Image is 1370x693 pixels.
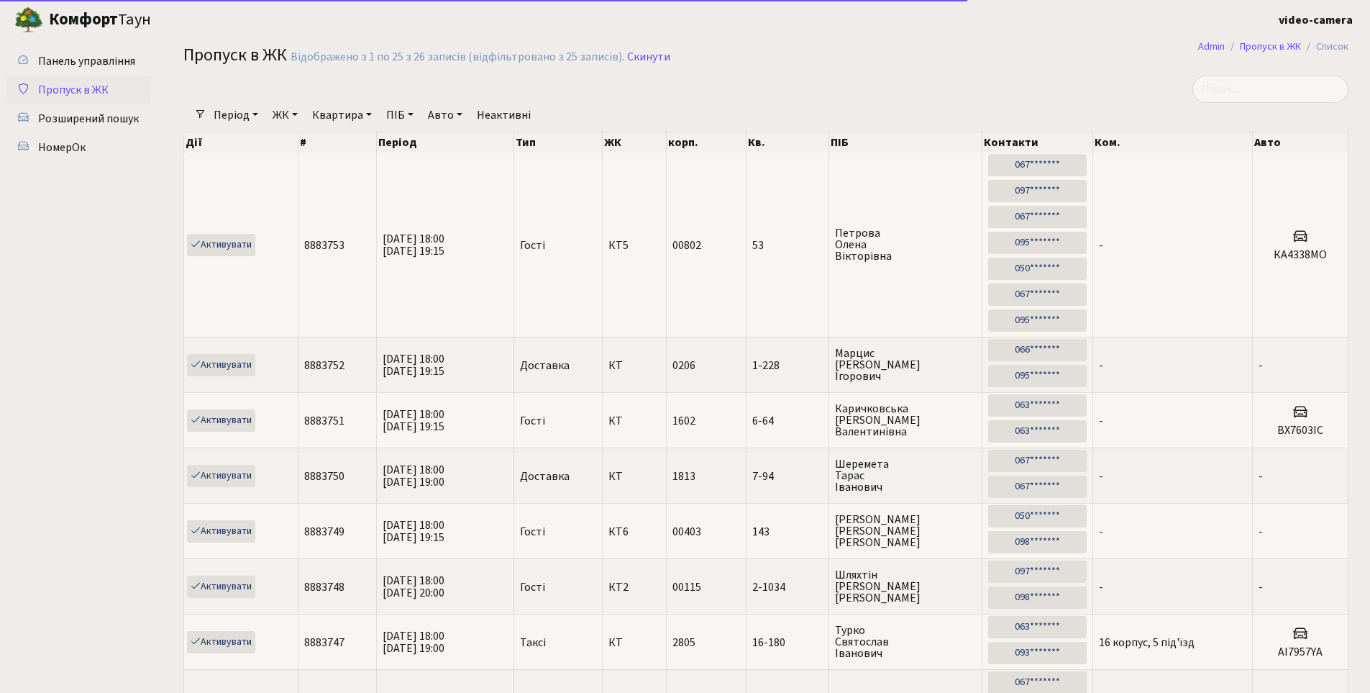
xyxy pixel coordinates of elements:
[608,526,660,538] span: КТ6
[187,234,255,256] a: Активувати
[520,360,570,371] span: Доставка
[1099,237,1103,253] span: -
[187,631,255,653] a: Активувати
[608,240,660,251] span: КТ5
[608,360,660,371] span: КТ
[422,103,468,127] a: Авто
[184,132,298,153] th: Дії
[1259,358,1263,373] span: -
[1253,132,1348,153] th: Авто
[829,132,982,153] th: ПІБ
[298,132,377,153] th: #
[7,47,151,76] a: Панель управління
[746,132,829,153] th: Кв.
[672,579,701,595] span: 00115
[672,413,695,429] span: 1602
[752,360,823,371] span: 1-228
[1099,413,1103,429] span: -
[1259,468,1263,484] span: -
[180,8,216,32] button: Переключити навігацію
[38,53,135,69] span: Панель управління
[835,403,976,438] span: Каричковська [PERSON_NAME] Валентинівна
[187,520,255,543] a: Активувати
[187,465,255,487] a: Активувати
[603,132,667,153] th: ЖК
[38,140,86,155] span: НомерОк
[752,526,823,538] span: 143
[1259,424,1342,438] h5: ВХ7603ІС
[1099,468,1103,484] span: -
[49,8,118,31] b: Комфорт
[291,50,624,64] div: Відображено з 1 по 25 з 26 записів (відфільтровано з 25 записів).
[306,103,378,127] a: Квартира
[982,132,1093,153] th: Контакти
[183,42,287,68] span: Пропуск в ЖК
[1259,248,1342,262] h5: КА4338МО
[1099,635,1195,651] span: 16 корпус, 5 під'їзд
[1093,132,1253,153] th: Ком.
[304,237,344,253] span: 8883753
[608,637,660,648] span: КТ
[1279,12,1353,29] a: video-camera
[835,348,976,382] span: Марцис [PERSON_NAME] Ігорович
[380,103,419,127] a: ПІБ
[7,104,151,133] a: Розширений пошук
[187,576,255,598] a: Активувати
[1259,646,1342,659] h5: AI7957YA
[672,468,695,484] span: 1813
[520,581,545,593] span: Гості
[383,231,444,259] span: [DATE] 18:00 [DATE] 19:15
[304,524,344,540] span: 8883749
[520,526,545,538] span: Гості
[208,103,264,127] a: Період
[267,103,303,127] a: ЖК
[608,581,660,593] span: КТ2
[383,573,444,601] span: [DATE] 18:00 [DATE] 20:00
[7,76,151,104] a: Пропуск в ЖК
[1192,76,1348,103] input: Пошук...
[383,628,444,656] span: [DATE] 18:00 [DATE] 19:00
[752,415,823,427] span: 6-64
[38,82,109,98] span: Пропуск в ЖК
[1177,32,1370,62] nav: breadcrumb
[835,514,976,548] span: [PERSON_NAME] [PERSON_NAME] [PERSON_NAME]
[1259,524,1263,540] span: -
[1279,12,1353,28] b: video-camera
[608,471,660,482] span: КТ
[304,579,344,595] span: 8883748
[304,413,344,429] span: 8883751
[835,569,976,604] span: Шляхтін [PERSON_NAME] [PERSON_NAME]
[38,111,139,127] span: Розширений пошук
[520,637,546,648] span: Таксі
[14,6,43,35] img: logo.png
[627,50,670,64] a: Скинути
[672,358,695,373] span: 0206
[383,462,444,490] span: [DATE] 18:00 [DATE] 19:00
[752,471,823,482] span: 7-94
[1099,358,1103,373] span: -
[520,240,545,251] span: Гості
[752,637,823,648] span: 16-180
[835,625,976,659] span: Турко Святослав Іванович
[304,358,344,373] span: 8883752
[672,524,701,540] span: 00403
[304,468,344,484] span: 8883750
[672,635,695,651] span: 2805
[187,354,255,376] a: Активувати
[383,407,444,435] span: [DATE] 18:00 [DATE] 19:15
[1099,524,1103,540] span: -
[1198,39,1225,54] a: Admin
[383,517,444,545] span: [DATE] 18:00 [DATE] 19:15
[667,132,746,153] th: корп.
[835,458,976,493] span: Шеремета Тарас Іванович
[1301,39,1348,55] li: Список
[752,581,823,593] span: 2-1034
[7,133,151,162] a: НомерОк
[1259,579,1263,595] span: -
[49,8,151,32] span: Таун
[304,635,344,651] span: 8883747
[608,415,660,427] span: КТ
[377,132,514,153] th: Період
[520,471,570,482] span: Доставка
[187,409,255,432] a: Активувати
